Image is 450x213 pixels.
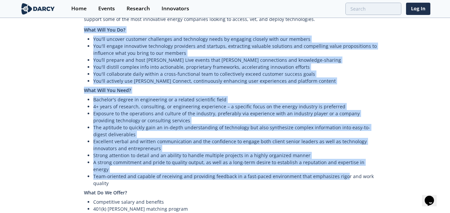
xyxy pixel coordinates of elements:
[422,186,443,206] iframe: chat widget
[93,138,379,152] li: Excellent verbal and written communication and the confidence to engage both client senior leader...
[20,3,56,15] img: logo-wide.svg
[127,6,150,11] div: Research
[93,198,379,205] li: Competitive salary and benefits
[93,96,379,103] li: Bachelor's degree in engineering or a related scientific field
[93,173,379,187] li: Team-oriented and capable of receiving and providing feedback in a fast-paced environment that em...
[93,56,379,63] li: You’ll prepare and host [PERSON_NAME] Live events that [PERSON_NAME] connections and knowledge-sh...
[84,187,379,198] h4: What Do We Offer?
[93,77,379,84] li: You'll actively use [PERSON_NAME] Connect, continuously enhancing user experiences and platform c...
[84,24,379,36] h4: What Will You Do?
[93,152,379,159] li: Strong attention to detail and an ability to handle multiple projects in a highly organized manner
[93,103,379,110] li: 4+ years of research, consulting, or engineering experience – a specific focus on the energy indu...
[345,3,401,15] input: Advanced Search
[93,159,379,173] li: A strong commitment and pride to quality output, as well as a long-term desire to establish a rep...
[71,6,87,11] div: Home
[162,6,189,11] div: Innovators
[93,110,379,124] li: Exposure to the operations and culture of the industry, preferably via experience with an industr...
[84,84,379,96] h4: What Will You Need?
[93,43,379,56] li: You'll engage innovative technology providers and startups, extracting valuable solutions and com...
[93,36,379,43] li: You'll uncover customer challenges and technology needs by engaging closely with our members
[93,63,379,70] li: You'll distill complex info into actionable, proprietary frameworks, accelerating innovation efforts
[93,124,379,138] li: The aptitude to quickly gain an in-depth understanding of technology but also synthesize complex ...
[98,6,115,11] div: Events
[93,205,379,212] li: 401(k) [PERSON_NAME] matching program
[406,3,430,15] a: Log In
[93,70,379,77] li: You'll collaborate daily within a cross-functional team to collectively exceed customer success g...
